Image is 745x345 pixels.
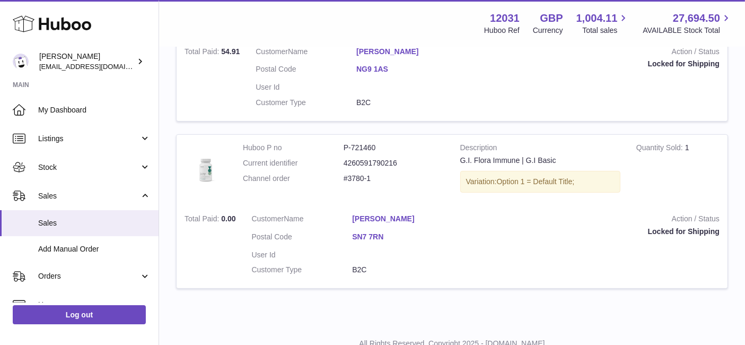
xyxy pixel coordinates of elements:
[252,214,284,223] span: Customer
[185,47,221,58] strong: Total Paid
[38,134,139,144] span: Listings
[540,11,563,25] strong: GBP
[469,227,720,237] div: Locked for Shipping
[460,143,620,156] strong: Description
[469,214,720,227] strong: Action / Status
[185,214,221,226] strong: Total Paid
[13,54,29,70] img: internalAdmin-12031@internal.huboo.com
[243,158,344,168] dt: Current identifier
[39,62,156,71] span: [EMAIL_ADDRESS][DOMAIN_NAME]
[582,25,629,36] span: Total sales
[533,25,563,36] div: Currency
[252,265,353,275] dt: Customer Type
[352,232,453,242] a: SN7 7RN
[673,11,720,25] span: 27,694.50
[256,47,288,56] span: Customer
[221,47,240,56] span: 54.91
[484,25,520,36] div: Huboo Ref
[38,300,151,310] span: Usage
[221,214,235,223] span: 0.00
[243,143,344,153] dt: Huboo P no
[252,250,353,260] dt: User Id
[13,305,146,324] a: Log out
[344,158,444,168] dd: 4260591790216
[576,11,630,36] a: 1,004.11 Total sales
[473,47,720,59] strong: Action / Status
[344,143,444,153] dd: P-721460
[356,47,457,57] a: [PERSON_NAME]
[628,135,728,206] td: 1
[38,218,151,228] span: Sales
[352,265,453,275] dd: B2C
[38,105,151,115] span: My Dashboard
[256,64,356,77] dt: Postal Code
[352,214,453,224] a: [PERSON_NAME]
[356,64,457,74] a: NG9 1AS
[643,11,732,36] a: 27,694.50 AVAILABLE Stock Total
[576,11,618,25] span: 1,004.11
[643,25,732,36] span: AVAILABLE Stock Total
[460,156,620,166] div: G.I. Flora Immune | G.I Basic
[38,191,139,201] span: Sales
[490,11,520,25] strong: 12031
[38,271,139,281] span: Orders
[460,171,620,193] div: Variation:
[256,82,356,92] dt: User Id
[636,143,685,154] strong: Quantity Sold
[256,47,356,59] dt: Name
[344,174,444,184] dd: #3780-1
[243,174,344,184] dt: Channel order
[39,51,135,72] div: [PERSON_NAME]
[473,59,720,69] div: Locked for Shipping
[38,244,151,254] span: Add Manual Order
[497,177,575,186] span: Option 1 = Default Title;
[252,214,353,227] dt: Name
[256,98,356,108] dt: Customer Type
[38,162,139,172] span: Stock
[185,143,227,185] img: 120311718619781.jpg
[356,98,457,108] dd: B2C
[252,232,353,245] dt: Postal Code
